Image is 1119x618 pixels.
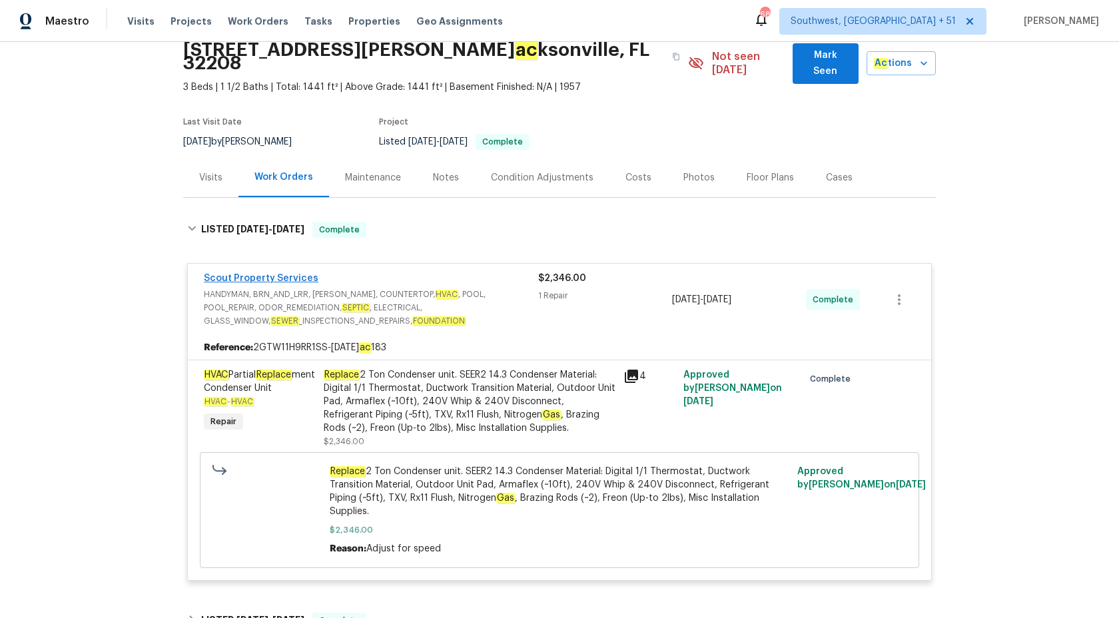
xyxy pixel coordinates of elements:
em: Gas [542,410,561,420]
span: [DATE] [683,397,713,406]
em: SEPTIC [342,303,370,312]
div: Cases [826,171,853,184]
span: [DATE] [896,480,926,489]
div: Maintenance [345,171,401,184]
div: 2 Ton Condenser unit. SEER2 14.3 Condenser Material: Digital 1/1 Thermostat, Ductwork Transition ... [324,368,615,435]
h2: [STREET_ADDRESS][PERSON_NAME] ksonville, FL 32208 [183,43,664,70]
span: [DATE] [672,295,700,304]
em: Replace [256,370,292,380]
span: Listed [379,137,530,147]
span: Repair [205,415,242,428]
span: [PERSON_NAME] [1018,15,1099,28]
span: Approved by [PERSON_NAME] on [797,467,926,489]
em: FOUNDATION [412,316,466,326]
span: - [672,293,731,306]
span: Maestro [45,15,89,28]
span: $2,346.00 [324,438,364,446]
span: Project [379,118,408,126]
span: 2GTW11H9RR1SS-[DATE] 183 [253,341,386,354]
span: Properties [348,15,400,28]
em: Replace [330,466,366,477]
span: - [236,224,304,234]
span: [DATE] [408,137,436,147]
button: Actions [867,51,936,76]
span: - [408,137,468,147]
div: by [PERSON_NAME] [183,134,308,150]
span: Projects [171,15,212,28]
span: [DATE] [183,137,211,147]
button: Copy Address [664,45,688,69]
em: Ac [874,58,888,69]
span: Complete [314,223,365,236]
span: [DATE] [236,224,268,234]
span: Complete [477,138,528,146]
span: Not seen [DATE] [712,50,785,77]
em: Replace [324,370,360,380]
span: [DATE] [440,137,468,147]
span: $2,346.00 [538,274,586,283]
span: Last Visit Date [183,118,242,126]
div: Photos [683,171,715,184]
div: Work Orders [254,170,313,184]
em: HVAC [204,370,228,380]
span: Complete [813,293,859,306]
div: Visits [199,171,222,184]
em: HVAC [204,397,227,406]
div: Condition Adjustments [491,171,593,184]
b: Reference: [204,341,253,354]
a: Scout Property Services [204,274,318,283]
div: Floor Plans [747,171,794,184]
em: HVAC [230,397,254,406]
span: $2,346.00 [330,523,790,537]
span: Approved by [PERSON_NAME] on [683,370,782,406]
span: Visits [127,15,155,28]
em: ac [359,342,371,353]
span: 2 Ton Condenser unit. SEER2 14.3 Condenser Material: Digital 1/1 Thermostat, Ductwork Transition ... [330,465,790,518]
span: Adjust for speed [366,544,441,553]
em: Gas [496,493,515,503]
em: ac [515,40,538,60]
span: Partial ment Condenser Unit [204,370,315,393]
span: Tasks [304,17,332,26]
em: HVAC [435,290,458,299]
span: 3 Beds | 1 1/2 Baths | Total: 1441 ft² | Above Grade: 1441 ft² | Basement Finished: N/A | 1957 [183,81,688,94]
span: - [204,398,254,406]
span: Southwest, [GEOGRAPHIC_DATA] + 51 [791,15,956,28]
em: SEWER [270,316,299,326]
span: Geo Assignments [416,15,503,28]
span: tions [874,55,912,72]
span: [DATE] [703,295,731,304]
div: 1 Repair [538,289,672,302]
button: Mark Seen [793,43,858,84]
div: 4 [623,368,675,384]
div: Notes [433,171,459,184]
span: Mark Seen [803,47,847,80]
span: HANDYMAN, BRN_AND_LRR, [PERSON_NAME], COUNTERTOP, , POOL, POOL_REPAIR, ODOR_REMEDIATION, , ELECTR... [204,288,538,328]
h6: LISTED [201,222,304,238]
div: LISTED [DATE]-[DATE]Complete [183,208,936,251]
div: Costs [625,171,651,184]
span: [DATE] [272,224,304,234]
div: 683 [760,8,769,21]
span: Complete [810,372,856,386]
span: Work Orders [228,15,288,28]
span: Reason: [330,544,366,553]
